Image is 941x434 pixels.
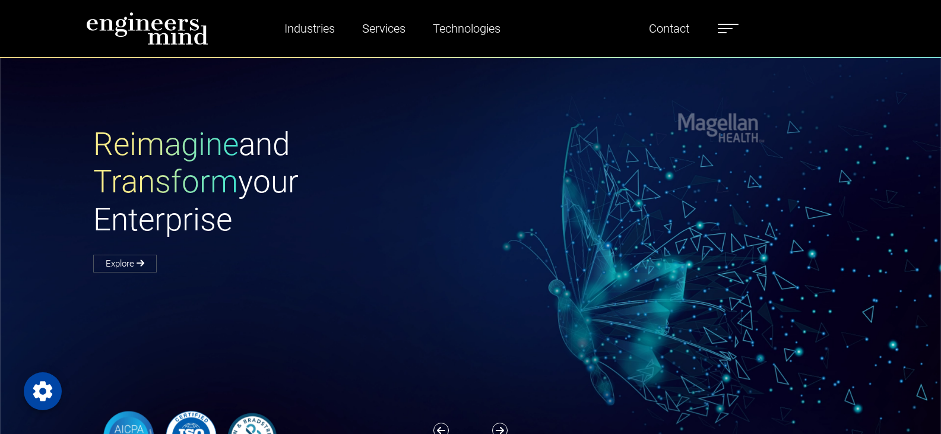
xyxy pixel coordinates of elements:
[93,126,471,239] h1: and your Enterprise
[93,255,157,273] a: Explore
[357,15,410,42] a: Services
[93,126,239,163] span: Reimagine
[93,163,238,200] span: Transform
[280,15,340,42] a: Industries
[86,12,208,45] img: logo
[428,15,505,42] a: Technologies
[644,15,694,42] a: Contact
